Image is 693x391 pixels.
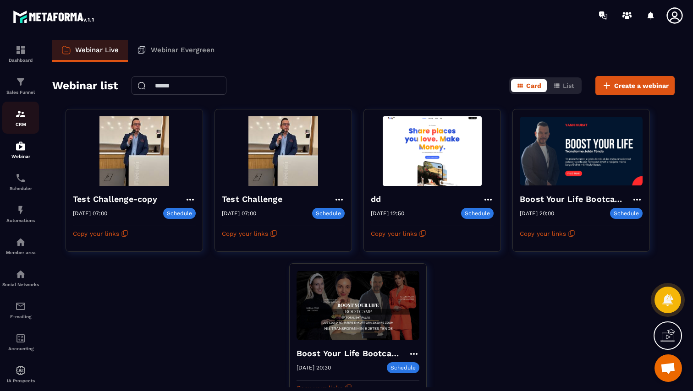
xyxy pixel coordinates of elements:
a: automationsautomationsMember area [2,230,39,262]
p: Webinar Evergreen [151,46,214,54]
p: E-mailing [2,314,39,319]
img: scheduler [15,173,26,184]
p: Schedule [163,208,196,219]
img: webinar-background [73,116,196,186]
img: webinar-background [297,271,419,340]
span: Create a webinar [614,81,669,90]
img: automations [15,141,26,152]
img: formation [15,44,26,55]
p: Member area [2,250,39,255]
a: formationformationDashboard [2,38,39,70]
p: Accounting [2,346,39,351]
p: CRM [2,122,39,127]
a: accountantaccountantAccounting [2,326,39,358]
p: [DATE] 12:50 [371,210,404,217]
h4: dd [371,193,385,206]
img: webinar-background [520,116,643,186]
p: Webinar Live [75,46,119,54]
a: Open chat [654,354,682,382]
a: formationformationCRM [2,102,39,134]
span: Card [526,82,541,89]
a: emailemailE-mailing [2,294,39,326]
img: logo [13,8,95,25]
p: [DATE] 20:30 [297,364,331,371]
a: automationsautomationsAutomations [2,198,39,230]
span: List [563,82,574,89]
a: social-networksocial-networkSocial Networks [2,262,39,294]
p: IA Prospects [2,378,39,383]
h4: Test Challenge-copy [73,193,162,206]
img: webinar-background [371,116,494,186]
a: Webinar Live [52,40,128,62]
p: Schedule [387,362,419,373]
p: Schedule [312,208,345,219]
p: Sales Funnel [2,90,39,95]
img: automations [15,237,26,248]
button: List [548,79,580,92]
img: automations [15,365,26,376]
a: formationformationSales Funnel [2,70,39,102]
p: Dashboard [2,58,39,63]
img: automations [15,205,26,216]
p: [DATE] 07:00 [222,210,256,217]
button: Create a webinar [595,76,675,95]
p: Social Networks [2,282,39,287]
p: Schedule [610,208,643,219]
img: social-network [15,269,26,280]
button: Copy your links [222,226,277,241]
p: Schedule [461,208,494,219]
p: Webinar [2,154,39,159]
button: Copy your links [371,226,426,241]
h4: Boost Your Life Bootcamp-copy [520,193,632,206]
img: formation [15,76,26,87]
img: formation [15,109,26,119]
button: Copy your links [520,226,575,241]
p: Scheduler [2,186,39,191]
p: [DATE] 20:00 [520,210,554,217]
img: email [15,301,26,312]
h4: Test Challenge [222,193,287,206]
img: accountant [15,333,26,344]
button: Copy your links [73,226,128,241]
button: Card [511,79,547,92]
p: Automations [2,218,39,223]
p: [DATE] 07:00 [73,210,107,217]
a: automationsautomationsWebinar [2,134,39,166]
img: webinar-background [222,116,345,186]
a: schedulerschedulerScheduler [2,166,39,198]
h4: Boost Your Life Bootcamp [297,347,408,360]
h2: Webinar list [52,76,118,95]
